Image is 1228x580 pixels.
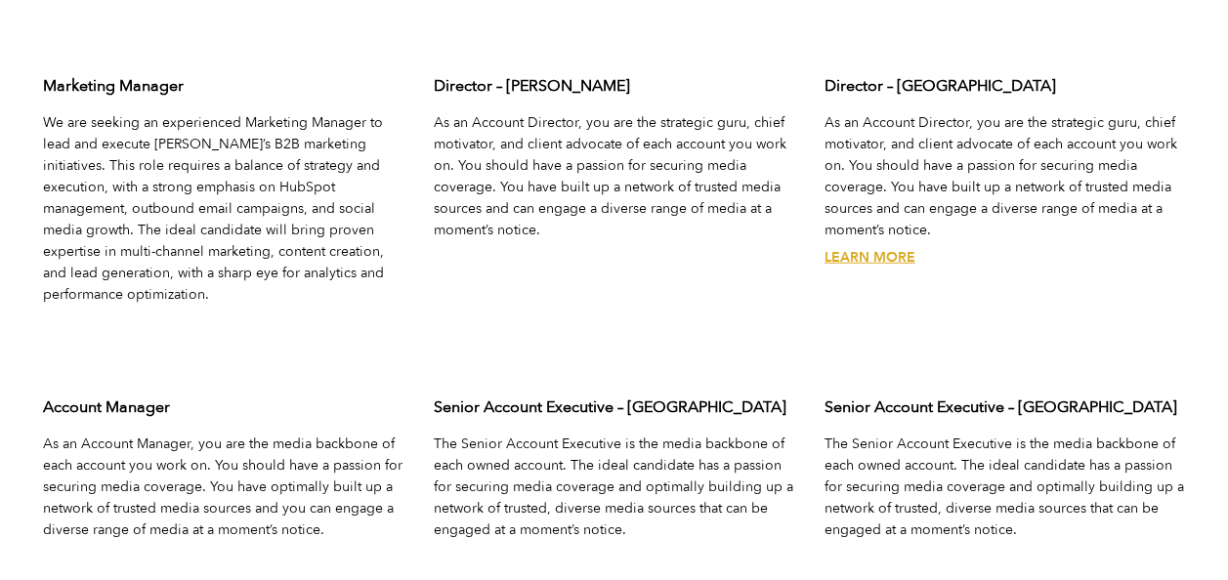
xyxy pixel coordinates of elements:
[825,75,1186,97] h3: Director – [GEOGRAPHIC_DATA]
[825,434,1186,541] p: The Senior Account Executive is the media backbone of each owned account. The ideal candidate has...
[825,112,1186,241] p: As an Account Director, you are the strategic guru, chief motivator, and client advocate of each ...
[43,396,404,418] h3: Account Manager
[43,112,404,306] p: We are seeking an experienced Marketing Manager to lead and execute [PERSON_NAME]’s B2B marketing...
[434,434,795,541] p: The Senior Account Executive is the media backbone of each owned account. The ideal candidate has...
[825,396,1186,418] h3: Senior Account Executive – [GEOGRAPHIC_DATA]
[434,75,795,97] h3: Director – [PERSON_NAME]
[434,112,795,241] p: As an Account Director, you are the strategic guru, chief motivator, and client advocate of each ...
[434,396,795,418] h3: Senior Account Executive – [GEOGRAPHIC_DATA]
[825,248,915,267] a: Director – San Francisco
[43,75,404,97] h3: Marketing Manager
[43,434,404,541] p: As an Account Manager, you are the media backbone of each account you work on. You should have a ...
